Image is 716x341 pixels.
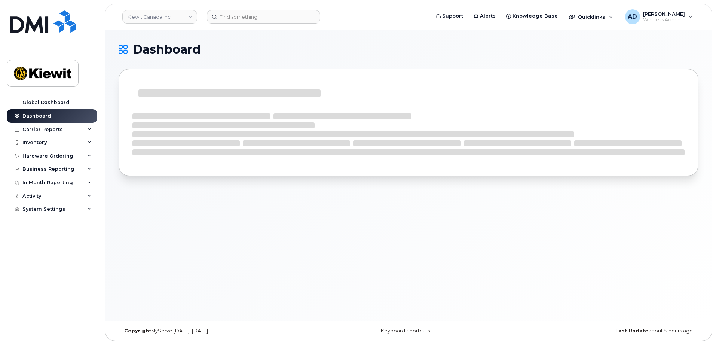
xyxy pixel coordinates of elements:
a: Keyboard Shortcuts [381,328,430,334]
strong: Last Update [615,328,648,334]
strong: Copyright [124,328,151,334]
span: Dashboard [133,44,201,55]
div: about 5 hours ago [505,328,698,334]
div: MyServe [DATE]–[DATE] [119,328,312,334]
